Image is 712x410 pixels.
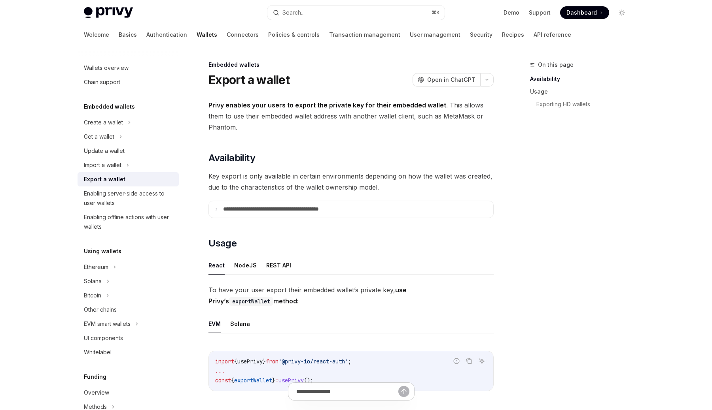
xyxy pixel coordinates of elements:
[464,356,474,366] button: Copy the contents from the code block
[282,8,305,17] div: Search...
[84,63,129,73] div: Wallets overview
[78,172,179,186] a: Export a wallet
[529,9,551,17] a: Support
[84,262,108,272] div: Ethereum
[348,358,351,365] span: ;
[427,76,475,84] span: Open in ChatGPT
[78,210,179,234] a: Enabling offline actions with user wallets
[84,276,102,286] div: Solana
[208,100,494,133] span: . This allows them to use their embedded wallet address with another wallet client, such as MetaM...
[504,9,519,17] a: Demo
[84,189,174,208] div: Enabling server-side access to user wallets
[470,25,492,44] a: Security
[84,372,106,382] h5: Funding
[84,319,131,329] div: EVM smart wallets
[263,358,266,365] span: }
[84,333,123,343] div: UI components
[84,305,117,314] div: Other chains
[267,6,445,20] button: Search...⌘K
[208,171,494,193] span: Key export is only available in certain environments depending on how the wallet was created, due...
[413,73,480,87] button: Open in ChatGPT
[560,6,609,19] a: Dashboard
[208,73,290,87] h1: Export a wallet
[84,291,101,300] div: Bitcoin
[266,358,278,365] span: from
[84,146,125,156] div: Update a wallet
[208,237,237,250] span: Usage
[78,386,179,400] a: Overview
[229,297,273,306] code: exportWallet
[278,377,304,384] span: usePrivy
[231,377,234,384] span: {
[208,284,494,307] span: To have your user export their embedded wallet’s private key,
[208,61,494,69] div: Embedded wallets
[234,358,237,365] span: {
[234,256,257,275] button: NodeJS
[266,256,291,275] button: REST API
[208,314,221,333] button: EVM
[84,77,120,87] div: Chain support
[84,25,109,44] a: Welcome
[410,25,460,44] a: User management
[536,98,634,111] a: Exporting HD wallets
[234,377,272,384] span: exportWallet
[477,356,487,366] button: Ask AI
[197,25,217,44] a: Wallets
[84,348,112,357] div: Whitelabel
[78,345,179,359] a: Whitelabel
[78,186,179,210] a: Enabling server-side access to user wallets
[78,144,179,158] a: Update a wallet
[215,358,234,365] span: import
[329,25,400,44] a: Transaction management
[304,377,313,384] span: ();
[208,101,446,109] strong: Privy enables your users to export the private key for their embedded wallet
[119,25,137,44] a: Basics
[208,256,225,275] button: React
[451,356,462,366] button: Report incorrect code
[84,175,125,184] div: Export a wallet
[230,314,250,333] button: Solana
[84,388,109,397] div: Overview
[432,9,440,16] span: ⌘ K
[566,9,597,17] span: Dashboard
[78,303,179,317] a: Other chains
[84,7,133,18] img: light logo
[84,118,123,127] div: Create a wallet
[272,377,275,384] span: }
[237,358,263,365] span: usePrivy
[268,25,320,44] a: Policies & controls
[208,152,255,164] span: Availability
[538,60,574,70] span: On this page
[215,367,225,374] span: ...
[78,331,179,345] a: UI components
[502,25,524,44] a: Recipes
[84,160,121,170] div: Import a wallet
[275,377,278,384] span: =
[78,75,179,89] a: Chain support
[398,386,409,397] button: Send message
[84,213,174,231] div: Enabling offline actions with user wallets
[84,102,135,111] h5: Embedded wallets
[208,286,407,305] strong: use Privy’s method:
[534,25,571,44] a: API reference
[146,25,187,44] a: Authentication
[84,132,114,141] div: Get a wallet
[84,246,121,256] h5: Using wallets
[530,85,634,98] a: Usage
[215,377,231,384] span: const
[615,6,628,19] button: Toggle dark mode
[227,25,259,44] a: Connectors
[278,358,348,365] span: '@privy-io/react-auth'
[78,61,179,75] a: Wallets overview
[530,73,634,85] a: Availability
